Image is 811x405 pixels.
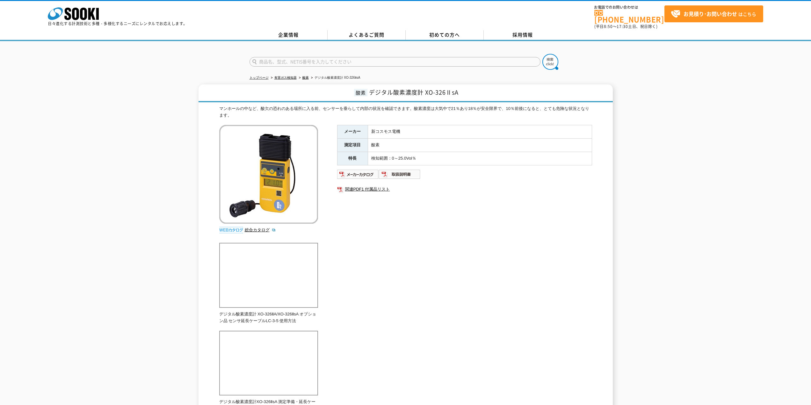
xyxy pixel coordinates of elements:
[250,30,328,40] a: 企業情報
[310,75,360,81] li: デジタル酸素濃度計 XO-326ⅡsA
[671,9,756,19] span: はこちら
[594,10,664,23] a: [PHONE_NUMBER]
[369,88,459,97] span: デジタル酸素濃度計 XO-326ⅡsA
[684,10,737,18] strong: お見積り･お問い合わせ
[604,24,613,29] span: 8:50
[250,57,540,67] input: 商品名、型式、NETIS番号を入力してください
[250,76,269,79] a: トップページ
[617,24,628,29] span: 17:30
[379,173,421,178] a: 取扱説明書
[594,24,657,29] span: (平日 ～ 土日、祝日除く)
[354,89,367,96] span: 酸素
[337,173,379,178] a: メーカーカタログ
[337,169,379,179] img: メーカーカタログ
[337,185,592,193] a: 関連PDF1 付属品リスト
[302,76,309,79] a: 酸素
[337,139,368,152] th: 測定項目
[368,152,592,165] td: 検知範囲：0～25.0Vol％
[48,22,187,25] p: 日々進化する計測技術と多種・多様化するニーズにレンタルでお応えします。
[368,125,592,139] td: 新コスモス電機
[542,54,558,70] img: btn_search.png
[664,5,763,22] a: お見積り･お問い合わせはこちら
[406,30,484,40] a: 初めての方へ
[219,227,243,233] img: webカタログ
[219,125,318,224] img: デジタル酸素濃度計 XO-326ⅡsA
[484,30,562,40] a: 採用情報
[368,139,592,152] td: 酸素
[594,5,664,9] span: お電話でのお問い合わせは
[429,31,460,38] span: 初めての方へ
[337,152,368,165] th: 特長
[274,76,297,79] a: 有害ガス検知器
[219,105,592,119] div: マンホールの中など、酸欠の恐れのある場所に入る前、センサーを垂らして内部の状況を確認できます。酸素濃度は大気中で21％あり18％が安全限界で、10％前後になると、とても危険な状況となります。
[245,228,276,232] a: 総合カタログ
[379,169,421,179] img: 取扱説明書
[337,125,368,139] th: メーカー
[328,30,406,40] a: よくあるご質問
[219,311,318,324] p: デジタル酸素濃度計 XO-326ⅡA/XO-326ⅡsA オプション品 センサ延長ケーブルLC-3-5 使用方法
